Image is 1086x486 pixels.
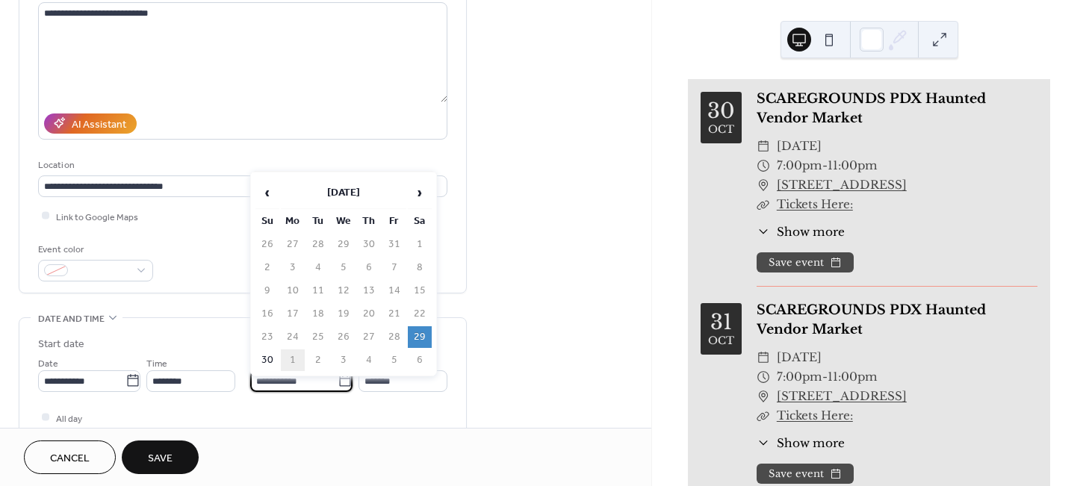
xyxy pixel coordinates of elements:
[828,367,878,387] span: 11:00pm
[38,311,105,327] span: Date and time
[357,303,381,325] td: 20
[255,280,279,302] td: 9
[122,440,199,474] button: Save
[777,175,907,195] a: [STREET_ADDRESS]
[332,349,356,371] td: 3
[408,326,432,348] td: 29
[146,355,167,371] span: Time
[306,349,330,371] td: 2
[707,101,735,122] div: 30
[408,234,432,255] td: 1
[306,326,330,348] td: 25
[281,257,305,278] td: 3
[757,175,770,195] div: ​
[757,406,770,426] div: ​
[408,257,432,278] td: 8
[281,234,305,255] td: 27
[757,156,770,175] div: ​
[382,326,406,348] td: 28
[306,257,330,278] td: 4
[357,257,381,278] td: 6
[757,252,854,273] button: Save event
[757,367,770,387] div: ​
[56,411,82,426] span: All day
[382,349,406,371] td: 5
[382,234,406,255] td: 31
[281,177,406,209] th: [DATE]
[306,303,330,325] td: 18
[777,367,822,387] span: 7:00pm
[306,211,330,232] th: Tu
[382,211,406,232] th: Fr
[777,348,822,367] span: [DATE]
[777,223,845,240] span: Show more
[757,348,770,367] div: ​
[777,408,853,423] a: Tickets Here:
[255,349,279,371] td: 30
[281,326,305,348] td: 24
[256,178,279,208] span: ‹
[357,234,381,255] td: 30
[148,451,173,467] span: Save
[408,211,432,232] th: Sa
[777,387,907,406] a: [STREET_ADDRESS]
[777,137,822,156] span: [DATE]
[382,303,406,325] td: 21
[822,156,828,175] span: -
[408,280,432,302] td: 15
[757,137,770,156] div: ​
[38,158,444,173] div: Location
[38,337,84,352] div: Start date
[382,257,406,278] td: 7
[408,349,432,371] td: 6
[777,434,845,452] span: Show more
[777,156,822,175] span: 7:00pm
[408,303,432,325] td: 22
[357,211,381,232] th: Th
[757,302,986,337] a: SCAREGROUNDS PDX Haunted Vendor Market
[757,223,770,240] div: ​
[757,90,986,126] a: SCAREGROUNDS PDX Haunted Vendor Market
[56,209,138,225] span: Link to Google Maps
[306,280,330,302] td: 11
[332,326,356,348] td: 26
[332,211,356,232] th: We
[38,355,58,371] span: Date
[757,387,770,406] div: ​
[255,234,279,255] td: 26
[281,211,305,232] th: Mo
[56,426,117,442] span: Show date only
[332,234,356,255] td: 29
[44,113,137,134] button: AI Assistant
[357,349,381,371] td: 4
[757,434,844,452] button: ​Show more
[255,211,279,232] th: Su
[828,156,878,175] span: 11:00pm
[281,349,305,371] td: 1
[281,303,305,325] td: 17
[777,197,853,211] a: Tickets Here:
[255,303,279,325] td: 16
[757,434,770,452] div: ​
[357,326,381,348] td: 27
[50,451,90,467] span: Cancel
[72,116,126,132] div: AI Assistant
[332,257,356,278] td: 5
[757,464,854,485] button: Save event
[710,312,732,333] div: 31
[757,223,844,240] button: ​Show more
[757,195,770,214] div: ​
[822,367,828,387] span: -
[38,242,150,258] div: Event color
[281,280,305,302] td: 10
[332,280,356,302] td: 12
[255,257,279,278] td: 2
[24,440,116,474] button: Cancel
[255,326,279,348] td: 23
[357,280,381,302] td: 13
[708,125,734,135] div: Oct
[306,234,330,255] td: 28
[332,303,356,325] td: 19
[708,336,734,346] div: Oct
